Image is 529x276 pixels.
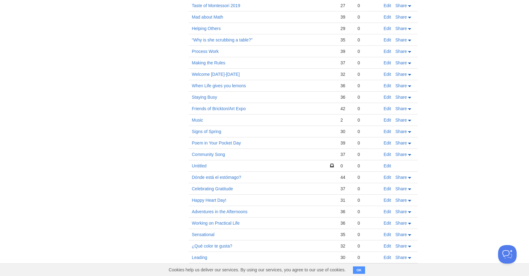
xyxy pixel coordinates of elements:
[395,72,407,77] span: Share
[395,60,407,65] span: Share
[358,14,377,20] div: 0
[192,175,241,180] a: Dónde está el estómago?
[192,3,240,8] a: Taste of Montessori 2019
[340,243,351,249] div: 32
[340,140,351,146] div: 39
[340,163,351,169] div: 0
[384,232,391,237] a: Edit
[340,26,351,31] div: 29
[358,163,377,169] div: 0
[192,49,219,54] a: Process Work
[384,95,391,100] a: Edit
[395,175,407,180] span: Share
[340,197,351,203] div: 31
[192,83,246,88] a: When Life gives you lemons
[358,197,377,203] div: 0
[358,243,377,249] div: 0
[358,220,377,226] div: 0
[395,118,407,123] span: Share
[384,186,391,191] a: Edit
[340,106,351,111] div: 42
[358,140,377,146] div: 0
[340,232,351,237] div: 35
[358,209,377,214] div: 0
[395,152,407,157] span: Share
[498,245,517,264] iframe: Help Scout Beacon - Open
[192,37,252,42] a: “Why is she scrubbing a table?”
[192,118,203,123] a: Music
[358,152,377,157] div: 0
[395,106,407,111] span: Share
[384,60,391,65] a: Edit
[192,140,241,145] a: Poem in Your Pocket Day
[395,221,407,226] span: Share
[384,140,391,145] a: Edit
[192,72,240,77] a: Welcome [DATE]-[DATE]
[340,3,351,8] div: 27
[358,60,377,66] div: 0
[340,49,351,54] div: 39
[395,49,407,54] span: Share
[395,3,407,8] span: Share
[340,175,351,180] div: 44
[384,15,391,19] a: Edit
[384,209,391,214] a: Edit
[192,209,247,214] a: Adventures in the Afternoons
[353,266,365,274] button: OK
[340,209,351,214] div: 36
[358,129,377,134] div: 0
[384,49,391,54] a: Edit
[358,255,377,260] div: 0
[358,94,377,100] div: 0
[192,15,223,19] a: Mad about Math
[192,60,225,65] a: Making the Rules
[395,129,407,134] span: Share
[384,152,391,157] a: Edit
[358,232,377,237] div: 0
[395,232,407,237] span: Share
[192,106,246,111] a: Friends of Brickton/Art Expo
[358,71,377,77] div: 0
[192,198,226,203] a: Happy Heart Day!
[340,83,351,88] div: 36
[340,220,351,226] div: 36
[395,140,407,145] span: Share
[384,72,391,77] a: Edit
[192,221,240,226] a: Working on Practical Life
[395,198,407,203] span: Share
[340,255,351,260] div: 30
[395,95,407,100] span: Share
[384,3,391,8] a: Edit
[358,106,377,111] div: 0
[192,232,214,237] a: Sensational
[192,129,221,134] a: Signs of Spring
[192,163,206,168] a: Untitled
[192,244,232,248] a: ¿Qué color te gusta?
[340,14,351,20] div: 39
[384,106,391,111] a: Edit
[340,37,351,43] div: 35
[384,26,391,31] a: Edit
[358,37,377,43] div: 0
[395,186,407,191] span: Share
[384,83,391,88] a: Edit
[192,186,233,191] a: Celebrating Gratitude
[340,60,351,66] div: 37
[395,37,407,42] span: Share
[358,83,377,88] div: 0
[340,129,351,134] div: 30
[384,221,391,226] a: Edit
[358,186,377,192] div: 0
[340,94,351,100] div: 36
[358,49,377,54] div: 0
[395,255,407,260] span: Share
[384,129,391,134] a: Edit
[192,255,207,260] a: Leading
[358,117,377,123] div: 0
[384,244,391,248] a: Edit
[358,175,377,180] div: 0
[358,3,377,8] div: 0
[340,186,351,192] div: 37
[384,175,391,180] a: Edit
[395,244,407,248] span: Share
